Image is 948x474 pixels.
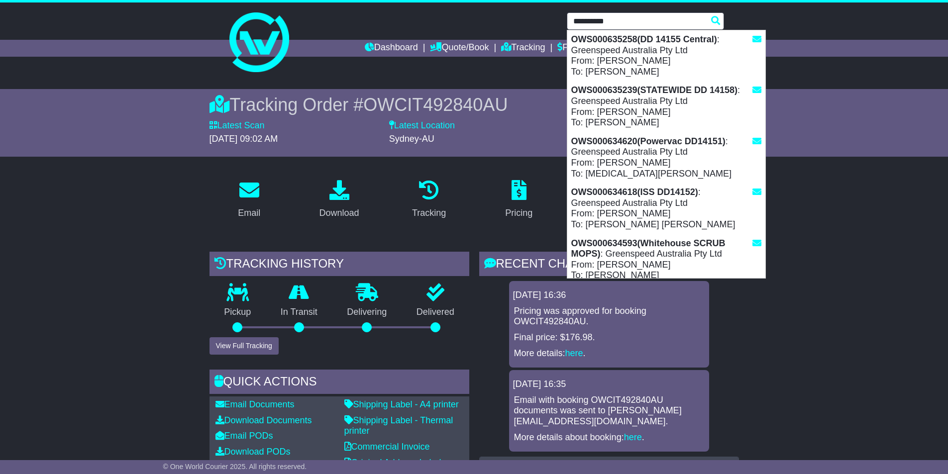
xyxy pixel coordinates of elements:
[567,183,765,234] div: : Greenspeed Australia Pty Ltd From: [PERSON_NAME] To: [PERSON_NAME] [PERSON_NAME]
[344,458,441,468] a: Original Address Label
[513,290,705,301] div: [DATE] 16:36
[266,307,332,318] p: In Transit
[402,307,469,318] p: Delivered
[514,306,704,327] p: Pricing was approved for booking OWCIT492840AU.
[514,332,704,343] p: Final price: $176.98.
[571,34,717,44] strong: OWS000635258(DD 14155 Central)
[210,307,266,318] p: Pickup
[215,415,312,425] a: Download Documents
[210,370,469,396] div: Quick Actions
[571,85,737,95] strong: OWS000635239(STATEWIDE DD 14158)
[215,431,273,441] a: Email PODs
[567,132,765,183] div: : Greenspeed Australia Pty Ltd From: [PERSON_NAME] To: [MEDICAL_DATA][PERSON_NAME]
[430,40,489,57] a: Quote/Book
[210,252,469,279] div: Tracking history
[215,447,291,457] a: Download PODs
[571,136,726,146] strong: OWS000634620(Powervac DD14151)
[567,81,765,132] div: : Greenspeed Australia Pty Ltd From: [PERSON_NAME] To: [PERSON_NAME]
[514,395,704,427] p: Email with booking OWCIT492840AU documents was sent to [PERSON_NAME][EMAIL_ADDRESS][DOMAIN_NAME].
[557,40,603,57] a: Financials
[412,206,446,220] div: Tracking
[514,432,704,443] p: More details about booking: .
[313,177,365,223] a: Download
[571,187,698,197] strong: OWS000634618(ISS DD14152)
[363,95,508,115] span: OWCIT492840AU
[210,337,279,355] button: View Full Tracking
[231,177,267,223] a: Email
[406,177,452,223] a: Tracking
[389,134,434,144] span: Sydney-AU
[163,463,307,471] span: © One World Courier 2025. All rights reserved.
[567,30,765,81] div: : Greenspeed Australia Pty Ltd From: [PERSON_NAME] To: [PERSON_NAME]
[319,206,359,220] div: Download
[215,399,295,409] a: Email Documents
[210,94,739,115] div: Tracking Order #
[567,234,765,285] div: : Greenspeed Australia Pty Ltd From: [PERSON_NAME] To: [PERSON_NAME]
[365,40,418,57] a: Dashboard
[513,379,705,390] div: [DATE] 16:35
[344,442,430,452] a: Commercial Invoice
[210,134,278,144] span: [DATE] 09:02 AM
[344,399,459,409] a: Shipping Label - A4 printer
[344,415,453,436] a: Shipping Label - Thermal printer
[499,177,539,223] a: Pricing
[389,120,455,131] label: Latest Location
[571,238,726,259] strong: OWS000634593(Whitehouse SCRUB MOPS)
[332,307,402,318] p: Delivering
[501,40,545,57] a: Tracking
[238,206,260,220] div: Email
[210,120,265,131] label: Latest Scan
[565,348,583,358] a: here
[624,432,642,442] a: here
[514,348,704,359] p: More details: .
[479,252,739,279] div: RECENT CHAT
[505,206,532,220] div: Pricing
